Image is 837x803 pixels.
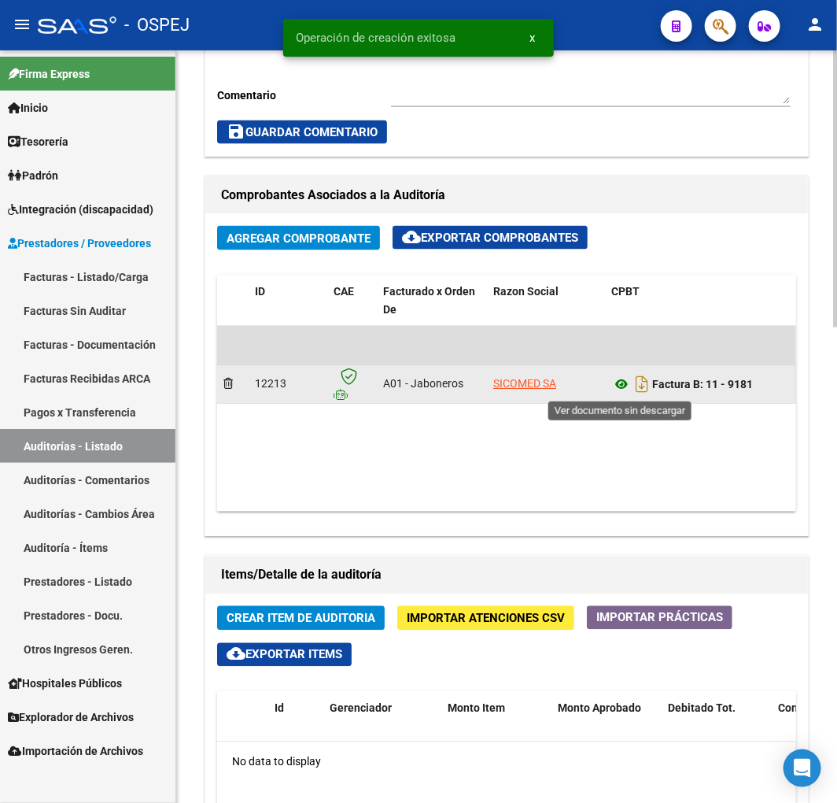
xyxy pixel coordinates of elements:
[632,372,652,398] i: Descargar documento
[383,378,463,390] span: A01 - Jaboneros
[487,276,605,327] datatable-header-cell: Razon Social
[227,122,245,141] mat-icon: save
[8,742,143,760] span: Importación de Archivos
[255,378,286,390] span: 12213
[217,226,380,250] button: Agregar Comprobante
[493,286,559,298] span: Razon Social
[217,87,391,104] p: Comentario
[323,692,441,761] datatable-header-cell: Gerenciador
[517,24,548,52] button: x
[330,702,392,715] span: Gerenciador
[8,133,68,150] span: Tesorería
[8,167,58,184] span: Padrón
[596,611,723,625] span: Importar Prácticas
[249,276,327,327] datatable-header-cell: ID
[8,235,151,252] span: Prestadores / Proveedores
[124,8,190,43] span: - OSPEJ
[8,675,122,692] span: Hospitales Públicos
[611,286,640,298] span: CPBT
[275,702,284,715] span: Id
[441,692,551,761] datatable-header-cell: Monto Item
[493,378,556,390] span: SICOMED SA
[668,702,736,715] span: Debitado Tot.
[397,606,574,631] button: Importar Atenciones CSV
[551,692,662,761] datatable-header-cell: Monto Aprobado
[529,31,535,45] span: x
[221,183,792,208] h1: Comprobantes Asociados a la Auditoría
[558,702,641,715] span: Monto Aprobado
[268,692,323,761] datatable-header-cell: Id
[383,286,475,316] span: Facturado x Orden De
[8,201,153,218] span: Integración (discapacidad)
[652,379,753,391] strong: Factura B: 11 - 9181
[227,645,245,664] mat-icon: cloud_download
[221,563,792,588] h1: Items/Detalle de la auditoría
[402,228,421,246] mat-icon: cloud_download
[217,742,796,782] div: No data to display
[217,606,385,631] button: Crear Item de Auditoria
[8,709,134,726] span: Explorador de Archivos
[227,648,342,662] span: Exportar Items
[407,612,565,626] span: Importar Atenciones CSV
[217,643,352,667] button: Exportar Items
[587,606,732,630] button: Importar Prácticas
[255,286,265,298] span: ID
[296,30,455,46] span: Operación de creación exitosa
[227,612,375,626] span: Crear Item de Auditoria
[402,231,578,245] span: Exportar Comprobantes
[13,15,31,34] mat-icon: menu
[806,15,824,34] mat-icon: person
[448,702,505,715] span: Monto Item
[227,125,378,139] span: Guardar Comentario
[377,276,487,327] datatable-header-cell: Facturado x Orden De
[334,286,354,298] span: CAE
[662,692,772,761] datatable-header-cell: Debitado Tot.
[8,99,48,117] span: Inicio
[784,749,821,787] div: Open Intercom Messenger
[327,276,377,327] datatable-header-cell: CAE
[393,226,588,250] button: Exportar Comprobantes
[217,120,387,144] button: Guardar Comentario
[227,231,371,246] span: Agregar Comprobante
[8,65,90,83] span: Firma Express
